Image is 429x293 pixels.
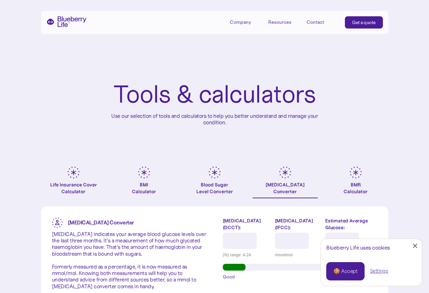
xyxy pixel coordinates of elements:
div: Contact [307,19,324,25]
div: (%) range: 4-24 [223,252,270,258]
div: mmol/mol [275,252,320,258]
div: Resources [268,16,299,28]
a: [MEDICAL_DATA]Converter [253,166,318,198]
div: [MEDICAL_DATA] Converter [266,181,305,195]
div: Life Insurance Cover Calculator [41,181,106,195]
div: Blood Sugar Level Converter [196,181,233,195]
a: Blood SugarLevel Converter [182,166,247,198]
div: BMR Calculator [344,181,368,195]
p: Use our selection of tools and calculators to help you better understand and manage your condition. [106,113,323,126]
h1: Tools & calculators [113,81,316,107]
p: [MEDICAL_DATA] indicates your average blood glucose levels over the last three months. It’s a mea... [52,231,207,290]
div: Resources [268,19,291,25]
a: BMRCalculator [323,166,388,198]
label: Estimated Average Glucose: [325,217,377,231]
a: home [46,16,86,27]
a: Life Insurance Cover Calculator [41,166,106,198]
div: 🍪 Accept [333,268,357,275]
div: Company [230,16,260,28]
strong: [MEDICAL_DATA] Converter [68,219,134,226]
a: Contact [307,16,337,28]
span: Good [223,273,235,280]
div: BMI Calculator [132,181,156,195]
div: Blueberry Life uses cookies [326,244,416,251]
div: Company [230,19,251,25]
a: Settings [370,268,388,275]
div: Get a quote [352,19,376,26]
a: BMICalculator [112,166,177,198]
label: [MEDICAL_DATA] (DCCT): [223,217,270,231]
a: Get a quote [345,16,383,29]
a: 🍪 Accept [326,262,365,280]
a: Close Cookie Popup [408,239,422,253]
label: [MEDICAL_DATA] (IFCC): [275,217,320,231]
